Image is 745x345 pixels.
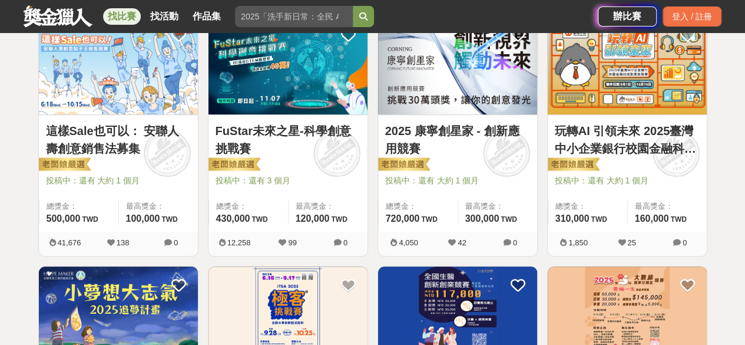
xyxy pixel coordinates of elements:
[555,122,700,157] a: 玩轉AI 引領未來 2025臺灣中小企業銀行校園金融科技創意挑戰賽
[465,213,499,224] span: 300,000
[386,213,420,224] span: 720,000
[386,201,451,212] span: 總獎金：
[343,238,347,247] span: 0
[635,201,700,212] span: 最高獎金：
[378,16,537,114] img: Cover Image
[58,238,81,247] span: 41,676
[235,6,353,27] input: 2025「洗手新日常：全民 ALL IN」洗手歌全台徵選
[555,201,620,212] span: 總獎金：
[683,238,687,247] span: 0
[117,238,130,247] span: 138
[208,16,367,114] img: Cover Image
[208,16,367,115] a: Cover Image
[126,213,160,224] span: 100,000
[145,8,183,25] a: 找活動
[376,157,430,173] img: 老闆娘嚴選
[47,201,111,212] span: 總獎金：
[39,16,198,114] img: Cover Image
[385,122,530,157] a: 2025 康寧創星家 - 創新應用競賽
[37,157,91,173] img: 老闆娘嚴選
[465,201,530,212] span: 最高獎金：
[545,157,600,173] img: 老闆娘嚴選
[378,16,537,115] a: Cover Image
[46,122,191,157] a: 這樣Sale也可以： 安聯人壽創意銷售法募集
[161,215,177,224] span: TWD
[39,16,198,115] a: Cover Image
[555,175,700,187] span: 投稿中：還有 大約 1 個月
[627,238,635,247] span: 25
[227,238,251,247] span: 12,258
[591,215,607,224] span: TWD
[635,213,669,224] span: 160,000
[548,16,707,115] a: Cover Image
[103,8,141,25] a: 找比賽
[399,238,418,247] span: 4,050
[174,238,178,247] span: 0
[216,213,250,224] span: 430,000
[385,175,530,187] span: 投稿中：還有 大約 1 個月
[501,215,516,224] span: TWD
[296,201,360,212] span: 最高獎金：
[216,201,281,212] span: 總獎金：
[47,213,81,224] span: 500,000
[555,213,590,224] span: 310,000
[598,6,657,27] a: 辦比賽
[46,175,191,187] span: 投稿中：還有 大約 1 個月
[296,213,330,224] span: 120,000
[513,238,517,247] span: 0
[663,6,721,27] div: 登入 / 註冊
[216,175,360,187] span: 投稿中：還有 3 個月
[206,157,260,173] img: 老闆娘嚴選
[458,238,466,247] span: 42
[251,215,267,224] span: TWD
[188,8,226,25] a: 作品集
[82,215,98,224] span: TWD
[670,215,686,224] span: TWD
[216,122,360,157] a: FuStar未來之星-科學創意挑戰賽
[421,215,437,224] span: TWD
[126,201,191,212] span: 最高獎金：
[288,238,296,247] span: 99
[548,16,707,114] img: Cover Image
[331,215,347,224] span: TWD
[568,238,588,247] span: 1,850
